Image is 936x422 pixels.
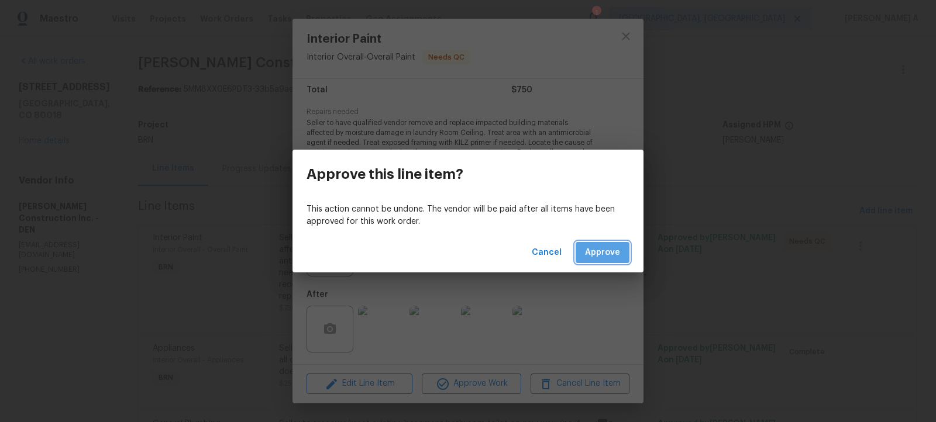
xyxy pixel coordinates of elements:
button: Cancel [527,242,566,264]
button: Approve [576,242,629,264]
h3: Approve this line item? [307,166,463,182]
span: Approve [585,245,620,260]
p: This action cannot be undone. The vendor will be paid after all items have been approved for this... [307,203,629,228]
span: Cancel [532,245,562,260]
